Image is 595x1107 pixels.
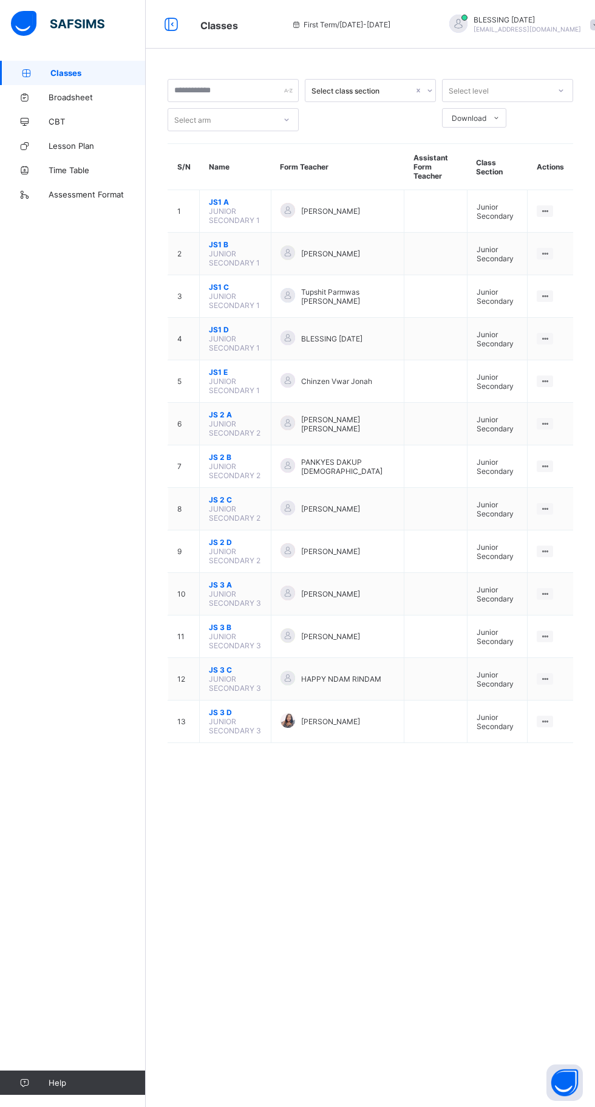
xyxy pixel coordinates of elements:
span: Junior Secondary [477,543,514,561]
span: Chinzen Vwar Jonah [301,377,372,386]
span: JS1 C [209,283,262,292]
button: Open asap [546,1064,583,1101]
span: [PERSON_NAME] [301,207,360,216]
span: Junior Secondary [477,202,514,221]
span: Junior Secondary [477,458,514,476]
span: JS 3 C [209,665,262,674]
span: Broadsheet [49,92,146,102]
span: [PERSON_NAME] [301,249,360,258]
span: JS1 D [209,325,262,334]
span: JS 2 C [209,495,262,504]
span: Junior Secondary [477,713,514,731]
th: S/N [168,144,200,190]
span: Junior Secondary [477,330,514,348]
span: JUNIOR SECONDARY 3 [209,717,261,735]
td: 10 [168,573,200,615]
span: Assessment Format [49,190,146,199]
span: Help [49,1078,145,1088]
span: JS 3 B [209,623,262,632]
span: JS1 B [209,240,262,249]
span: JUNIOR SECONDARY 2 [209,504,260,523]
span: [PERSON_NAME] [301,589,360,598]
span: Junior Secondary [477,670,514,688]
span: JUNIOR SECONDARY 1 [209,377,260,395]
span: Junior Secondary [477,500,514,518]
th: Class Section [467,144,528,190]
span: BLESSING [DATE] [301,334,362,343]
span: JS 3 A [209,580,262,589]
td: 5 [168,360,200,403]
span: Classes [200,19,238,32]
span: JS 2 D [209,538,262,547]
td: 4 [168,318,200,360]
span: [PERSON_NAME] [301,547,360,556]
span: JS 2 B [209,453,262,462]
span: Download [452,114,486,123]
span: Junior Secondary [477,245,514,263]
span: HAPPY NDAM RINDAM [301,674,381,684]
span: [PERSON_NAME] [301,717,360,726]
span: JS 2 A [209,410,262,419]
span: JS 3 D [209,708,262,717]
td: 3 [168,275,200,318]
span: JUNIOR SECONDARY 2 [209,419,260,437]
span: CBT [49,117,146,126]
span: JUNIOR SECONDARY 3 [209,632,261,650]
span: JUNIOR SECONDARY 3 [209,589,261,608]
td: 13 [168,701,200,743]
th: Actions [528,144,573,190]
span: JS1 A [209,197,262,207]
span: Tupshit Parmwas [PERSON_NAME] [301,287,395,306]
span: [PERSON_NAME] [PERSON_NAME] [301,415,395,433]
span: JUNIOR SECONDARY 1 [209,292,260,310]
th: Name [200,144,271,190]
td: 8 [168,488,200,530]
th: Assistant Form Teacher [404,144,467,190]
span: session/term information [291,20,390,29]
td: 1 [168,190,200,233]
div: Select arm [174,108,211,131]
td: 6 [168,403,200,445]
div: Select class section [311,86,413,95]
th: Form Teacher [271,144,404,190]
td: 11 [168,615,200,658]
td: 2 [168,233,200,275]
div: Select level [449,79,489,102]
img: safsims [11,11,104,36]
span: Classes [50,68,146,78]
span: [PERSON_NAME] [301,632,360,641]
span: JUNIOR SECONDARY 1 [209,207,260,225]
span: JUNIOR SECONDARY 1 [209,249,260,267]
span: Junior Secondary [477,585,514,603]
td: 9 [168,530,200,573]
span: Junior Secondary [477,372,514,391]
span: JUNIOR SECONDARY 2 [209,547,260,565]
span: Junior Secondary [477,628,514,646]
span: Lesson Plan [49,141,146,151]
span: Junior Secondary [477,287,514,306]
td: 12 [168,658,200,701]
span: PANKYES DAKUP [DEMOGRAPHIC_DATA] [301,458,395,476]
span: BLESSING [DATE] [474,15,581,24]
span: [PERSON_NAME] [301,504,360,513]
span: [EMAIL_ADDRESS][DOMAIN_NAME] [474,26,581,33]
span: JUNIOR SECONDARY 1 [209,334,260,352]
td: 7 [168,445,200,488]
span: Junior Secondary [477,415,514,433]
span: JUNIOR SECONDARY 3 [209,674,261,693]
span: JUNIOR SECONDARY 2 [209,462,260,480]
span: JS1 E [209,368,262,377]
span: Time Table [49,165,146,175]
